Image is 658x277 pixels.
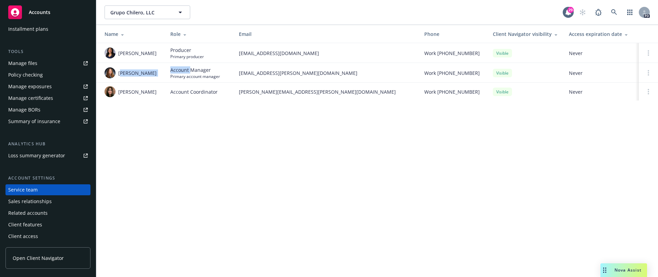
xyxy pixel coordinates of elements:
[592,5,605,19] a: Report a Bug
[118,69,157,77] span: [PERSON_NAME]
[8,116,60,127] div: Summary of insurance
[105,48,115,58] img: photo
[600,263,609,277] div: Drag to move
[424,30,482,38] div: Phone
[105,67,115,78] img: photo
[239,30,413,38] div: Email
[8,208,48,219] div: Related accounts
[8,196,52,207] div: Sales relationships
[5,69,90,80] a: Policy checking
[105,30,159,38] div: Name
[5,24,90,35] a: Installment plans
[5,116,90,127] a: Summary of insurance
[493,88,512,96] div: Visible
[5,3,90,22] a: Accounts
[569,88,633,95] span: Never
[5,219,90,230] a: Client features
[8,81,52,92] div: Manage exposures
[170,88,218,95] span: Account Coordinator
[170,47,204,54] span: Producer
[8,150,65,161] div: Loss summary generator
[8,184,38,195] div: Service team
[5,48,90,55] div: Tools
[8,24,48,35] div: Installment plans
[8,58,37,69] div: Manage files
[5,81,90,92] a: Manage exposures
[118,88,157,95] span: [PERSON_NAME]
[29,10,50,15] span: Accounts
[5,141,90,147] div: Analytics hub
[8,69,43,80] div: Policy checking
[5,175,90,182] div: Account settings
[424,88,480,95] span: Work [PHONE_NUMBER]
[105,5,190,19] button: Grupo Chilero, LLC
[170,54,204,60] span: Primary producer
[170,30,228,38] div: Role
[600,263,647,277] button: Nova Assist
[110,9,170,16] span: Grupo Chilero, LLC
[569,69,633,77] span: Never
[5,196,90,207] a: Sales relationships
[5,104,90,115] a: Manage BORs
[569,30,633,38] div: Access expiration date
[13,254,64,262] span: Open Client Navigator
[8,219,42,230] div: Client features
[493,49,512,57] div: Visible
[493,69,512,77] div: Visible
[239,69,413,77] span: [EMAIL_ADDRESS][PERSON_NAME][DOMAIN_NAME]
[239,88,413,95] span: [PERSON_NAME][EMAIL_ADDRESS][PERSON_NAME][DOMAIN_NAME]
[239,50,413,57] span: [EMAIL_ADDRESS][DOMAIN_NAME]
[170,74,220,79] span: Primary account manager
[105,86,115,97] img: photo
[8,104,40,115] div: Manage BORs
[614,267,642,273] span: Nova Assist
[5,231,90,242] a: Client access
[8,93,53,104] div: Manage certificates
[5,93,90,104] a: Manage certificates
[576,5,589,19] a: Start snowing
[424,50,480,57] span: Work [PHONE_NUMBER]
[623,5,637,19] a: Switch app
[5,150,90,161] a: Loss summary generator
[569,50,633,57] span: Never
[568,7,574,13] div: 29
[5,58,90,69] a: Manage files
[424,69,480,77] span: Work [PHONE_NUMBER]
[118,50,157,57] span: [PERSON_NAME]
[8,231,38,242] div: Client access
[607,5,621,19] a: Search
[5,208,90,219] a: Related accounts
[493,30,558,38] div: Client Navigator visibility
[5,184,90,195] a: Service team
[170,66,220,74] span: Account Manager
